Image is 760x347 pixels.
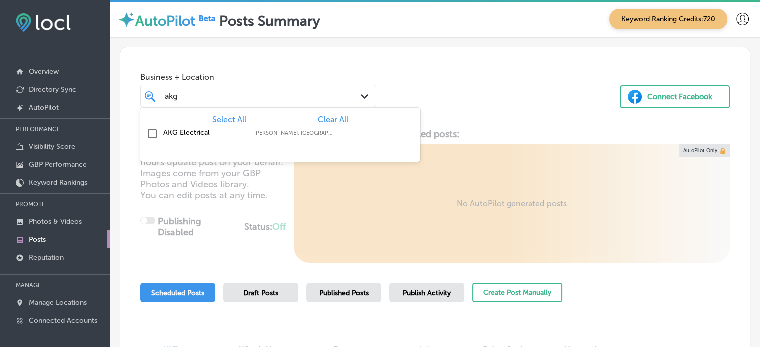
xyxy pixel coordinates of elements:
button: Connect Facebook [620,85,730,108]
p: Manage Locations [29,298,87,307]
p: Keyword Rankings [29,178,87,187]
p: GBP Performance [29,160,87,169]
img: autopilot-icon [118,11,135,28]
img: fda3e92497d09a02dc62c9cd864e3231.png [16,13,71,32]
p: Directory Sync [29,85,76,94]
p: Reputation [29,253,64,262]
span: Clear All [318,115,348,124]
p: Photos & Videos [29,217,82,226]
span: Keyword Ranking Credits: 720 [609,9,727,29]
label: Posts Summary [219,13,320,29]
span: Select All [212,115,246,124]
p: Connected Accounts [29,316,97,325]
span: Scheduled Posts [151,289,204,297]
p: Visibility Score [29,142,75,151]
span: Published Posts [319,289,369,297]
p: Overview [29,67,59,76]
img: Beta [195,13,219,23]
div: Connect Facebook [647,89,712,104]
span: Business + Location [140,72,376,82]
p: AutoPilot [29,103,59,112]
button: Create Post Manually [472,283,562,302]
label: AutoPilot [135,13,195,29]
label: Lyons, CO, USA | Aurora, CO, USA | Denver, CO, USA | Golden, CO, USA | Parker, CO, USA | Boulder,... [254,130,335,136]
p: Posts [29,235,46,244]
label: AKG Electrical [163,128,244,137]
span: Publish Activity [403,289,451,297]
span: Draft Posts [243,289,278,297]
